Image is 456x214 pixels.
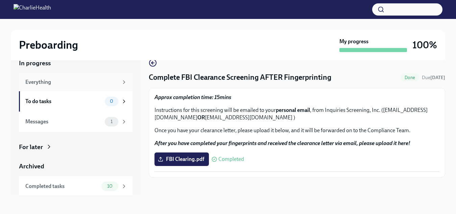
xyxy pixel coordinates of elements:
[154,127,439,134] p: Once you have your clearance letter, please upload it below, and it will be forwarded on to the C...
[14,4,51,15] img: CharlieHealth
[19,143,43,151] div: For later
[422,74,445,81] span: September 27th, 2025 09:00
[401,75,419,80] span: Done
[19,73,133,91] a: Everything
[19,59,133,68] a: In progress
[19,91,133,112] a: To do tasks0
[197,114,205,121] strong: OR
[154,106,439,121] p: Instructions for this screening will be emailed to your , from Inquiries Screening, Inc. ([EMAIL_...
[25,183,99,190] div: Completed tasks
[19,162,133,171] a: Archived
[149,72,331,82] h4: Complete FBI Clearance Screening AFTER Fingerprinting
[154,94,231,100] strong: Approx completion time: 15mins
[106,119,117,124] span: 1
[19,38,78,52] h2: Preboarding
[412,39,437,51] h3: 100%
[25,98,102,105] div: To do tasks
[25,118,102,125] div: Messages
[103,184,117,189] span: 10
[430,75,445,80] strong: [DATE]
[276,107,310,113] strong: personal email
[154,140,410,146] strong: After you have completed your fingerprints and received the clearance letter via email, please up...
[19,112,133,132] a: Messages1
[19,143,133,151] a: For later
[422,75,445,80] span: Due
[25,78,118,86] div: Everything
[19,176,133,196] a: Completed tasks10
[154,152,209,166] label: FBI Clearing.pdf
[159,156,204,163] span: FBI Clearing.pdf
[218,157,244,162] span: Completed
[339,38,368,45] strong: My progress
[106,99,117,104] span: 0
